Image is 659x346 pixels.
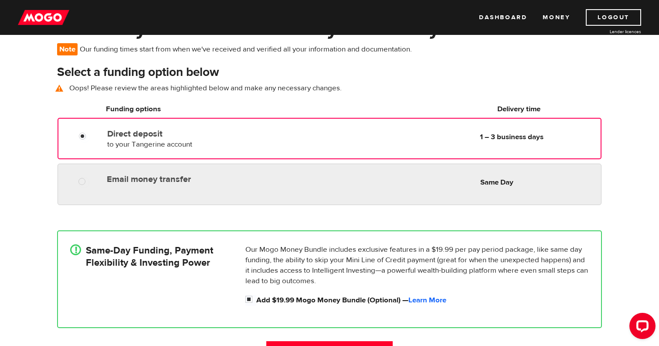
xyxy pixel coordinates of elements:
[107,129,307,139] label: Direct deposit
[480,178,513,187] b: Same Day
[57,43,78,55] span: Note
[586,9,641,26] a: Logout
[57,17,602,40] h1: How do you want to receive your money?
[70,244,81,255] div: !
[57,83,602,93] p: Oops! Please review the areas highlighted below and make any necessary changes.
[543,9,570,26] a: Money
[245,295,256,306] input: Add $19.99 Mogo Money Bundle (Optional) &mdash; <a id="loan_application_mini_bundle_learn_more" h...
[245,244,589,286] p: Our Mogo Money Bundle includes exclusive features in a $19.99 per pay period package, like same d...
[57,43,416,55] p: Our funding times start from when we've received and verified all your information and documentat...
[479,9,527,26] a: Dashboard
[576,28,641,35] a: Lender licences
[480,132,544,142] b: 1 – 3 business days
[106,104,307,114] h6: Funding options
[622,309,659,346] iframe: LiveChat chat widget
[439,104,598,114] h6: Delivery time
[107,174,307,185] label: Email money transfer
[18,9,69,26] img: mogo_logo-11ee424be714fa7cbb0f0f49df9e16ec.png
[256,295,589,305] label: Add $19.99 Mogo Money Bundle (Optional) —
[107,140,192,149] span: to your Tangerine account
[408,295,446,305] a: Learn More
[86,244,213,269] h4: Same-Day Funding, Payment Flexibility & Investing Power
[57,65,602,79] h3: Select a funding option below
